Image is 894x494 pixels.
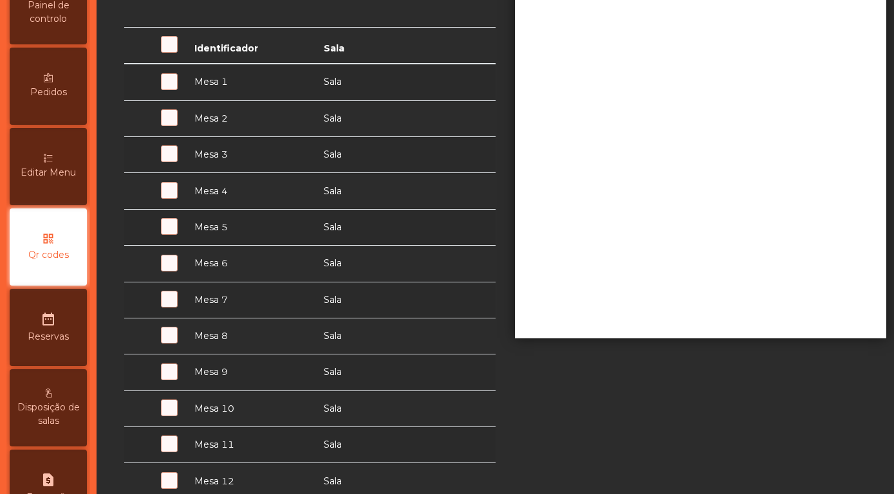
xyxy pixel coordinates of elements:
[316,100,496,136] td: Sala
[42,232,55,245] i: qr_code
[187,390,317,426] td: Mesa 10
[187,246,317,282] td: Mesa 6
[187,209,317,245] td: Mesa 5
[316,27,496,64] th: Sala
[187,136,317,172] td: Mesa 3
[316,354,496,390] td: Sala
[187,100,317,136] td: Mesa 2
[187,282,317,318] td: Mesa 7
[316,209,496,245] td: Sala
[187,427,317,463] td: Mesa 11
[187,64,317,100] td: Mesa 1
[30,86,67,99] span: Pedidos
[187,354,317,390] td: Mesa 9
[28,330,69,343] span: Reservas
[21,166,76,179] span: Editar Menu
[187,173,317,209] td: Mesa 4
[187,27,317,64] th: Identificador
[28,248,69,262] span: Qr codes
[41,311,56,327] i: date_range
[316,318,496,354] td: Sala
[316,173,496,209] td: Sala
[41,472,56,488] i: request_page
[316,427,496,463] td: Sala
[13,401,84,428] span: Disposição de salas
[316,136,496,172] td: Sala
[316,390,496,426] td: Sala
[316,282,496,318] td: Sala
[187,318,317,354] td: Mesa 8
[316,64,496,100] td: Sala
[316,246,496,282] td: Sala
